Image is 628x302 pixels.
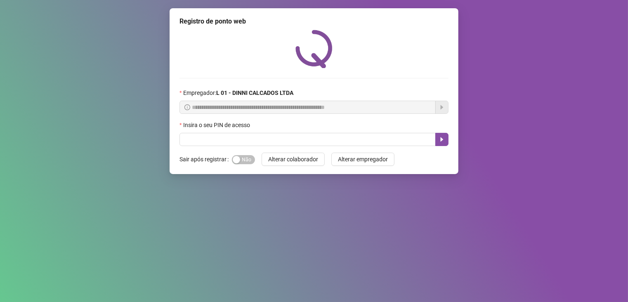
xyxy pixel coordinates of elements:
[179,153,232,166] label: Sair após registrar
[262,153,325,166] button: Alterar colaborador
[338,155,388,164] span: Alterar empregador
[439,136,445,143] span: caret-right
[295,30,333,68] img: QRPoint
[184,104,190,110] span: info-circle
[183,88,293,97] span: Empregador :
[179,17,449,26] div: Registro de ponto web
[268,155,318,164] span: Alterar colaborador
[331,153,394,166] button: Alterar empregador
[216,90,293,96] strong: L 01 - DINNI CALCADOS LTDA
[179,120,255,130] label: Insira o seu PIN de acesso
